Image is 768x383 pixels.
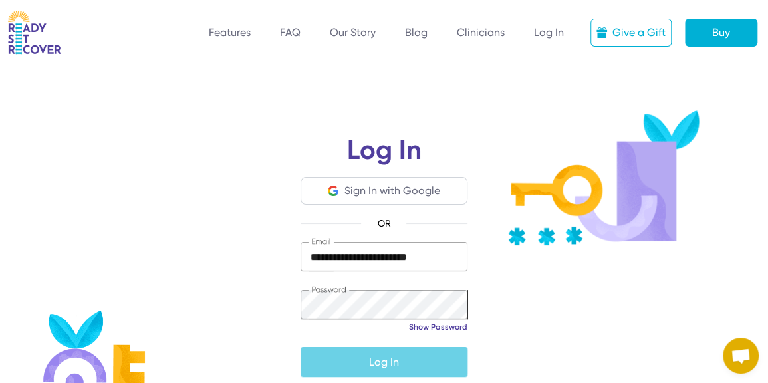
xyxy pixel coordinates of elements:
[328,183,440,199] button: Sign In with Google
[685,19,757,47] a: Buy
[508,110,700,245] img: Key
[590,19,672,47] a: Give a Gift
[301,347,467,377] button: Log In
[330,26,376,39] a: Our Story
[344,183,440,199] div: Sign In with Google
[534,26,564,39] a: Log In
[301,137,467,177] h1: Log In
[280,26,301,39] a: FAQ
[361,215,406,231] span: OR
[8,11,61,55] img: RSR
[209,26,251,39] a: Features
[712,25,730,41] div: Buy
[405,26,428,39] a: Blog
[409,322,467,332] a: Show Password
[723,338,759,374] div: Open chat
[457,26,505,39] a: Clinicians
[612,25,666,41] div: Give a Gift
